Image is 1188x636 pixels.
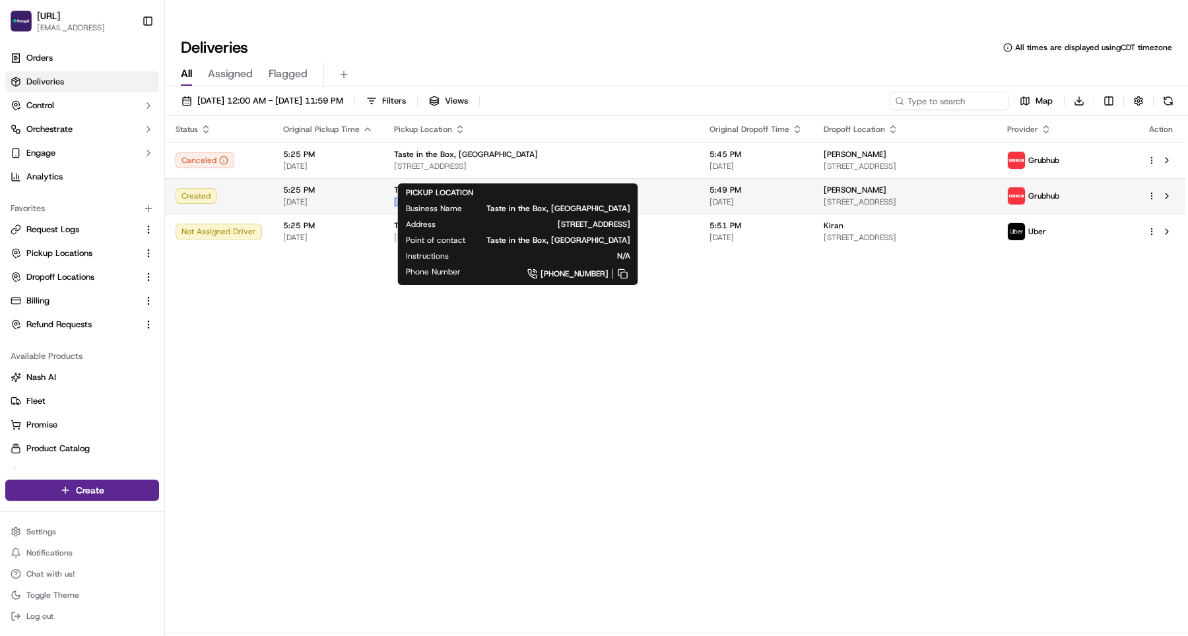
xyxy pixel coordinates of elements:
button: Pickup Locations [5,243,159,264]
img: Nash [13,13,40,40]
span: Filters [382,95,406,107]
span: Pickup Locations [26,247,92,259]
img: Froogal.ai [11,11,32,32]
span: [DATE] [283,161,373,172]
span: [STREET_ADDRESS] [394,232,688,243]
span: Log out [26,611,53,621]
button: Views [423,92,474,110]
span: Map [1036,95,1053,107]
span: [STREET_ADDRESS] [824,197,985,207]
span: Product Catalog [26,443,90,455]
a: Request Logs [11,224,138,236]
span: [DATE] [709,232,803,243]
span: Orders [26,52,53,64]
div: 💻 [112,193,122,203]
div: Available Products [5,346,159,367]
span: Orchestrate [26,123,73,135]
a: 💻API Documentation [106,186,217,210]
p: Welcome 👋 [13,53,240,74]
a: Powered byPylon [93,223,160,234]
span: Flagged [269,66,308,82]
button: Product Catalog [5,438,159,459]
img: uber-new-logo.jpeg [1008,223,1025,240]
span: [DATE] [709,161,803,172]
span: [DATE] [283,197,373,207]
div: Favorites [5,198,159,219]
a: Billing [11,295,138,307]
span: Taste in the Box, [GEOGRAPHIC_DATA] [394,149,538,160]
span: Provider [1007,124,1038,135]
span: Billing [26,295,49,307]
span: Engage [26,147,55,159]
button: [DATE] 12:00 AM - [DATE] 11:59 PM [176,92,349,110]
span: Kiran [824,220,843,231]
span: Deliveries [26,76,64,88]
span: 5:51 PM [709,220,803,231]
a: Promise [11,419,154,431]
span: [STREET_ADDRESS] [394,161,688,172]
span: Refund Requests [26,319,92,331]
input: Got a question? Start typing here... [34,85,238,99]
a: 📗Knowledge Base [8,186,106,210]
span: 5:45 PM [709,149,803,160]
span: [STREET_ADDRESS] [824,232,985,243]
span: Pylon [131,224,160,234]
span: Grubhub [1028,191,1059,201]
span: Promise [26,419,57,431]
span: 5:25 PM [283,149,373,160]
span: Phone Number [406,267,461,277]
button: [URL] [37,9,60,22]
span: Views [445,95,468,107]
button: Canceled [176,152,234,168]
a: [PHONE_NUMBER] [482,267,630,281]
span: 5:25 PM [283,185,373,195]
img: 5e692f75ce7d37001a5d71f1 [1008,152,1025,169]
span: Dropoff Location [824,124,885,135]
button: Start new chat [224,130,240,146]
button: Orchestrate [5,119,159,140]
button: Billing [5,290,159,311]
div: Action [1147,124,1175,135]
div: Start new chat [45,126,216,139]
a: Analytics [5,166,159,187]
span: Pickup Location [394,124,452,135]
button: Create [5,480,159,501]
span: Chat with us! [26,569,75,579]
span: Create [76,484,104,497]
span: Assigned [208,66,253,82]
a: Product Catalog [11,443,154,455]
button: [EMAIL_ADDRESS] [37,22,105,33]
button: Filters [360,92,412,110]
a: Fleet [11,395,154,407]
span: All times are displayed using CDT timezone [1015,42,1172,53]
button: Map [1014,92,1059,110]
a: Orders [5,48,159,69]
span: Taste in the Box, [GEOGRAPHIC_DATA] [394,220,538,231]
button: Toggle Theme [5,586,159,604]
button: Notifications [5,544,159,562]
span: [STREET_ADDRESS] [824,161,985,172]
span: Analytics [26,171,63,183]
span: Original Dropoff Time [709,124,789,135]
span: Grubhub [1028,155,1059,166]
span: 5:49 PM [709,185,803,195]
span: Notifications [26,548,73,558]
span: Taste in the Box, [GEOGRAPHIC_DATA] [483,203,630,214]
span: Request Logs [26,224,79,236]
input: Type to search [890,92,1008,110]
button: Promise [5,414,159,435]
div: We're available if you need us! [45,139,167,150]
span: [PHONE_NUMBER] [541,269,609,279]
span: PICKUP LOCATION [406,187,473,198]
span: Settings [26,526,56,537]
button: Refund Requests [5,314,159,335]
button: Nash AI [5,367,159,388]
span: Taste in the Box, [GEOGRAPHIC_DATA] [486,235,630,245]
span: [PERSON_NAME] [824,149,886,160]
a: Nash AI [11,371,154,383]
div: 📗 [13,193,24,203]
span: Taste in the Box, [GEOGRAPHIC_DATA] [394,185,538,195]
span: Knowledge Base [26,191,101,205]
h1: Deliveries [181,37,248,58]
